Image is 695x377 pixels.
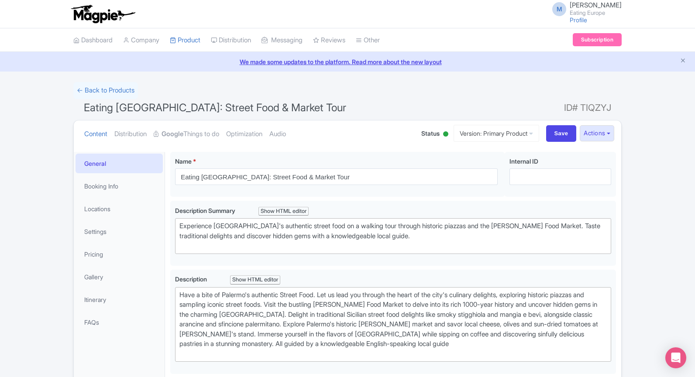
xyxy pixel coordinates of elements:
[454,125,539,142] a: Version: Primary Product
[179,290,607,359] div: Have a bite of Palermo's authentic Street Food. Let us lead you through the heart of the city's c...
[509,158,538,165] span: Internal ID
[546,125,577,142] input: Save
[73,28,113,52] a: Dashboard
[680,56,686,66] button: Close announcement
[5,57,690,66] a: We made some updates to the platform. Read more about the new layout
[313,28,345,52] a: Reviews
[570,16,587,24] a: Profile
[552,2,566,16] span: M
[441,128,450,141] div: Active
[261,28,303,52] a: Messaging
[114,120,147,148] a: Distribution
[73,82,138,99] a: ← Back to Products
[570,1,622,9] span: [PERSON_NAME]
[76,244,163,264] a: Pricing
[175,158,192,165] span: Name
[179,221,607,251] div: Experience [GEOGRAPHIC_DATA]'s authentic street food on a walking tour through historic piazzas a...
[76,267,163,287] a: Gallery
[547,2,622,16] a: M [PERSON_NAME] Eating Europe
[421,129,440,138] span: Status
[211,28,251,52] a: Distribution
[175,207,237,214] span: Description Summary
[76,154,163,173] a: General
[76,312,163,332] a: FAQs
[84,101,346,114] span: Eating [GEOGRAPHIC_DATA]: Street Food & Market Tour
[154,120,219,148] a: GoogleThings to do
[84,120,107,148] a: Content
[665,347,686,368] div: Open Intercom Messenger
[76,290,163,309] a: Itinerary
[162,129,183,139] strong: Google
[69,4,137,24] img: logo-ab69f6fb50320c5b225c76a69d11143b.png
[573,33,622,46] a: Subscription
[76,222,163,241] a: Settings
[564,99,611,117] span: ID# TIQZYJ
[269,120,286,148] a: Audio
[258,207,309,216] div: Show HTML editor
[570,10,622,16] small: Eating Europe
[76,199,163,219] a: Locations
[230,275,280,284] div: Show HTML editor
[226,120,262,148] a: Optimization
[175,275,208,283] span: Description
[580,125,614,141] button: Actions
[76,176,163,196] a: Booking Info
[170,28,200,52] a: Product
[356,28,380,52] a: Other
[123,28,159,52] a: Company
